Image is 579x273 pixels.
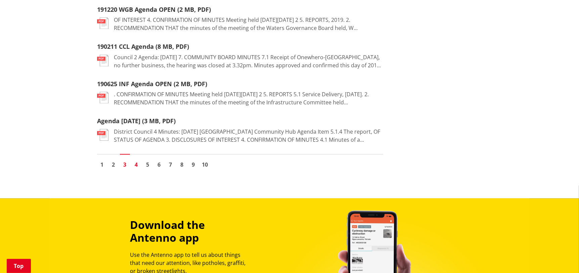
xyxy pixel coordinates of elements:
[97,154,383,171] nav: Pagination
[97,129,108,141] img: document-pdf.svg
[114,53,383,69] p: Council 2 Agenda: [DATE] 7. COMMUNITY BOARD MINUTES 7.1 Receipt of Onewhero-[GEOGRAPHIC_DATA], no...
[114,128,383,144] p: District Council 4 Minutes: [DATE] [GEOGRAPHIC_DATA] Community Hub Agenda Item 5.1.4 The report, ...
[166,160,176,170] a: Go to page 7
[188,160,198,170] a: Go to page 9
[97,55,108,66] img: document-pdf.svg
[97,80,207,88] a: 190625 INF Agenda OPEN (2 MB, PDF)
[131,160,141,170] a: Go to page 4
[97,92,108,103] img: document-pdf.svg
[120,160,130,170] a: Page 3
[97,5,211,13] a: 191220 WGB Agenda OPEN (2 MB, PDF)
[154,160,164,170] a: Go to page 6
[114,16,383,32] p: OF INTEREST 4. CONFIRMATION OF MINUTES Meeting held [DATE][DATE] 2 5. REPORTS, 2019. 2. RECOMMEND...
[130,218,252,244] h3: Download the Antenno app
[548,245,572,269] iframe: Messenger Launcher
[177,160,187,170] a: Go to page 8
[97,117,176,125] a: Agenda [DATE] (3 MB, PDF)
[97,160,107,170] a: Go to page 1
[114,90,383,106] p: . CONFIRMATION OF MINUTES Meeting held [DATE][DATE] 2 5. REPORTS 5.1 Service Delivery, [DATE]. 2....
[200,160,210,170] a: Go to page 10
[143,160,153,170] a: Go to page 5
[7,259,31,273] a: Top
[97,17,108,29] img: document-pdf.svg
[108,160,119,170] a: Go to page 2
[97,42,189,50] a: 190211 CCL Agenda (8 MB, PDF)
